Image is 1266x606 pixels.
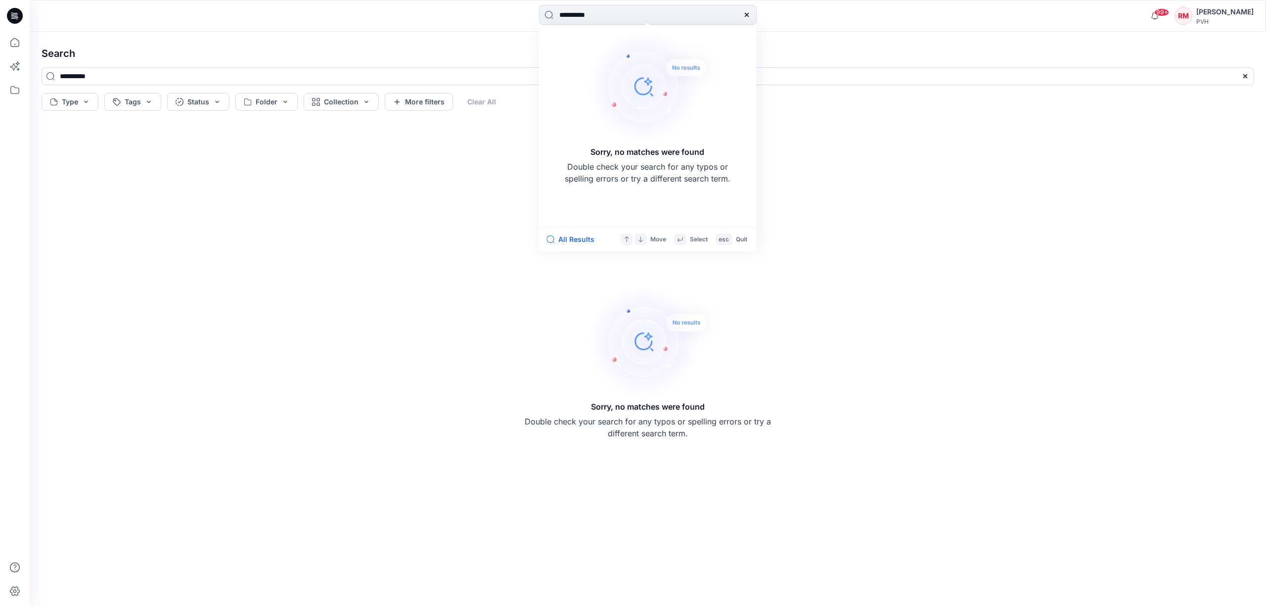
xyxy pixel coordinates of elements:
button: Type [42,93,98,111]
p: Double check your search for any typos or spelling errors or try a different search term. [524,416,771,439]
button: All Results [546,233,601,245]
h5: Sorry, no matches were found [590,146,704,158]
img: Sorry, no matches were found [587,282,725,401]
h4: Search [34,40,1262,67]
div: [PERSON_NAME] [1196,6,1254,18]
p: Quit [736,234,747,244]
button: Status [167,93,229,111]
button: Collection [304,93,379,111]
span: 99+ [1154,8,1169,16]
h5: Sorry, no matches were found [591,401,705,413]
button: More filters [385,93,453,111]
p: Select [690,234,708,244]
p: Move [650,234,666,244]
div: RM [1175,7,1192,25]
p: Double check your search for any typos or spelling errors or try a different search term. [563,161,731,185]
div: PVH [1196,18,1254,25]
img: Sorry, no matches were found [586,27,724,146]
button: Tags [104,93,161,111]
p: esc [719,234,729,244]
button: Folder [235,93,298,111]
